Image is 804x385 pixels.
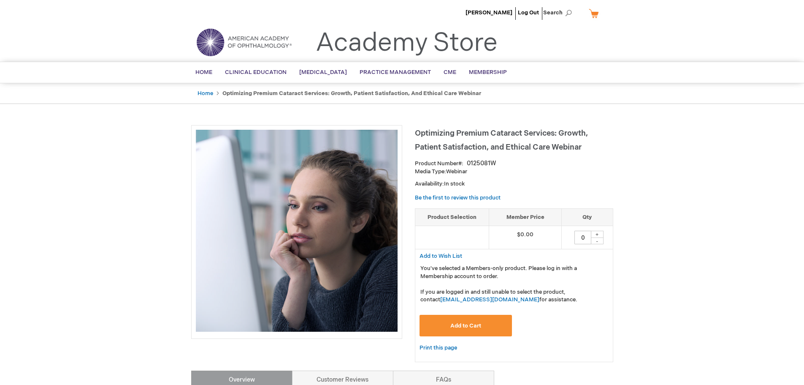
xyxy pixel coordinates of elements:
[440,296,539,303] a: [EMAIL_ADDRESS][DOMAIN_NAME]
[415,168,613,176] p: Webinar
[198,90,213,97] a: Home
[574,231,591,244] input: Qty
[489,208,562,226] th: Member Price
[415,160,463,167] strong: Product Number
[415,129,588,152] span: Optimizing Premium Cataract Services: Growth, Patient Satisfaction, and Ethical Care Webinar
[415,180,613,188] p: Availability:
[562,208,613,226] th: Qty
[316,28,498,58] a: Academy Store
[415,168,446,175] strong: Media Type:
[196,130,398,332] img: Optimizing Premium Cataract Services: Growth, Patient Satisfaction, and Ethical Care Webinar
[420,315,512,336] button: Add to Cart
[450,322,481,329] span: Add to Cart
[466,9,512,16] a: [PERSON_NAME]
[591,231,604,238] div: +
[195,69,212,76] span: Home
[225,69,287,76] span: Clinical Education
[489,226,562,249] td: $0.00
[469,69,507,76] span: Membership
[420,265,608,304] p: You've selected a Members-only product. Please log in with a Membership account to order. If you ...
[415,194,501,201] a: Be the first to review this product
[420,252,462,259] a: Add to Wish List
[543,4,575,21] span: Search
[222,90,481,97] strong: Optimizing Premium Cataract Services: Growth, Patient Satisfaction, and Ethical Care Webinar
[360,69,431,76] span: Practice Management
[420,343,457,353] a: Print this page
[415,208,489,226] th: Product Selection
[444,69,456,76] span: CME
[591,238,604,244] div: -
[299,69,347,76] span: [MEDICAL_DATA]
[467,159,496,168] div: 0125081W
[444,180,465,187] span: In stock
[518,9,539,16] a: Log Out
